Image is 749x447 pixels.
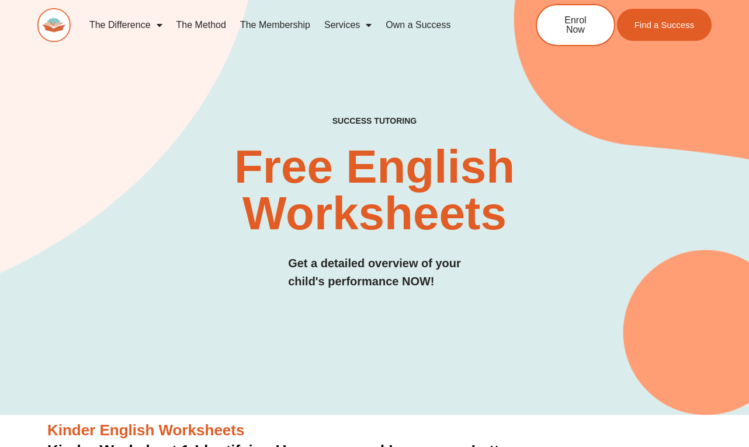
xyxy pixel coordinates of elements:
span: Find a Success [634,20,694,29]
a: The Method [169,12,233,39]
nav: Menu [82,12,497,39]
a: The Difference [82,12,169,39]
span: Enrol Now [554,16,597,34]
a: Own a Success [379,12,457,39]
a: Enrol Now [536,4,615,46]
h3: Get a detailed overview of your child's performance NOW! [288,254,461,291]
a: Find a Success [616,9,712,41]
a: Services [317,12,379,39]
h4: SUCCESS TUTORING​ [275,116,474,126]
h3: Kinder English Worksheets [47,421,702,441]
a: The Membership [233,12,317,39]
h2: Free English Worksheets​ [152,144,597,237]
